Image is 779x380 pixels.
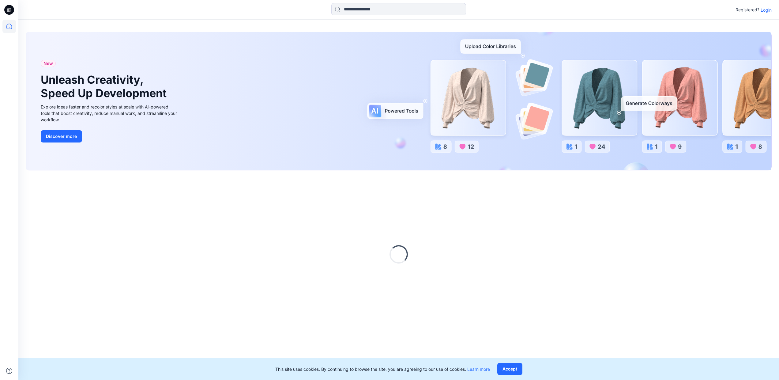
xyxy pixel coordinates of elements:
[43,60,53,67] span: New
[761,7,772,13] p: Login
[41,104,179,123] div: Explore ideas faster and recolor styles at scale with AI-powered tools that boost creativity, red...
[275,366,490,372] p: This site uses cookies. By continuing to browse the site, you are agreeing to our use of cookies.
[41,130,179,142] a: Discover more
[497,363,522,375] button: Accept
[736,6,759,13] p: Registered?
[41,130,82,142] button: Discover more
[467,367,490,372] a: Learn more
[41,73,169,100] h1: Unleash Creativity, Speed Up Development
